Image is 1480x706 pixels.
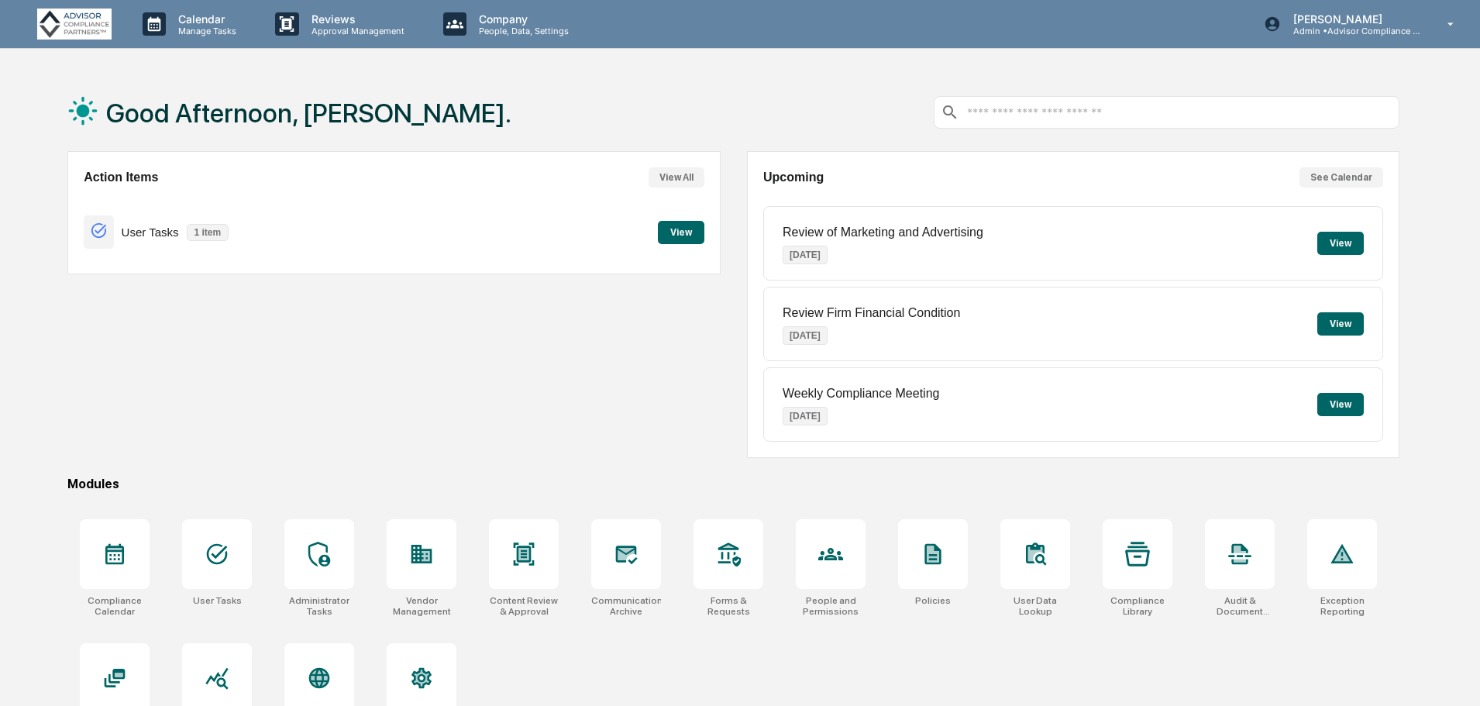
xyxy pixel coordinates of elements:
[37,9,112,40] img: logo
[84,170,158,184] h2: Action Items
[783,407,828,425] p: [DATE]
[591,595,661,617] div: Communications Archive
[915,595,951,606] div: Policies
[80,595,150,617] div: Compliance Calendar
[649,167,704,188] button: View All
[387,595,456,617] div: Vendor Management
[193,595,242,606] div: User Tasks
[796,595,866,617] div: People and Permissions
[1103,595,1172,617] div: Compliance Library
[284,595,354,617] div: Administrator Tasks
[299,12,412,26] p: Reviews
[1299,167,1383,188] button: See Calendar
[1307,595,1377,617] div: Exception Reporting
[763,170,824,184] h2: Upcoming
[783,326,828,345] p: [DATE]
[166,12,244,26] p: Calendar
[299,26,412,36] p: Approval Management
[489,595,559,617] div: Content Review & Approval
[1205,595,1275,617] div: Audit & Document Logs
[694,595,763,617] div: Forms & Requests
[466,26,577,36] p: People, Data, Settings
[166,26,244,36] p: Manage Tasks
[783,226,983,239] p: Review of Marketing and Advertising
[1430,655,1472,697] iframe: Open customer support
[1317,232,1364,255] button: View
[1281,12,1425,26] p: [PERSON_NAME]
[466,12,577,26] p: Company
[783,246,828,264] p: [DATE]
[106,98,511,129] h1: Good Afternoon, [PERSON_NAME].
[187,224,229,241] p: 1 item
[1317,312,1364,336] button: View
[1281,26,1425,36] p: Admin • Advisor Compliance Partners
[783,387,939,401] p: Weekly Compliance Meeting
[658,221,704,244] button: View
[783,306,960,320] p: Review Firm Financial Condition
[658,224,704,239] a: View
[1000,595,1070,617] div: User Data Lookup
[1317,393,1364,416] button: View
[67,477,1399,491] div: Modules
[122,226,179,239] p: User Tasks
